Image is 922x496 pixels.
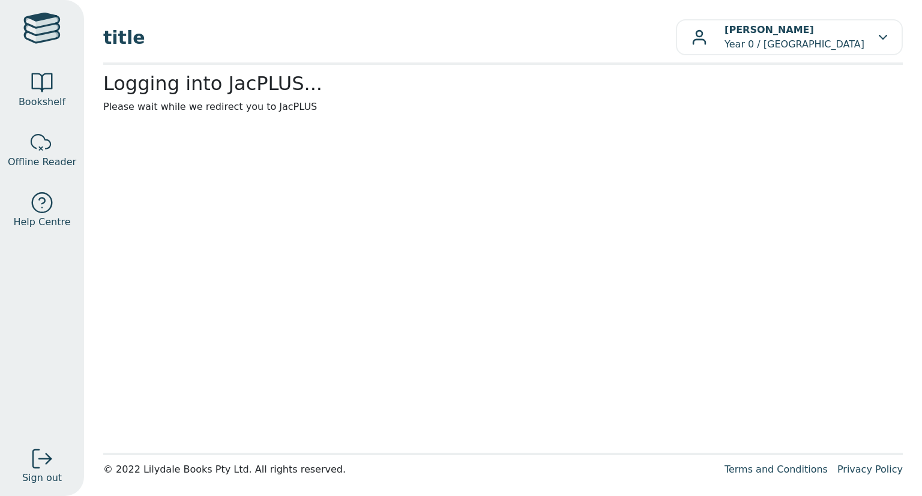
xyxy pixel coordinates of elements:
div: © 2022 Lilydale Books Pty Ltd. All rights reserved. [103,462,715,477]
p: Year 0 / [GEOGRAPHIC_DATA] [725,23,864,52]
span: Offline Reader [8,155,76,169]
h2: Logging into JacPLUS... [103,72,903,95]
span: title [103,24,676,51]
button: [PERSON_NAME]Year 0 / [GEOGRAPHIC_DATA] [676,19,903,55]
a: Privacy Policy [837,464,903,475]
a: Terms and Conditions [725,464,828,475]
span: Bookshelf [19,95,65,109]
span: Sign out [22,471,62,485]
span: Help Centre [13,215,70,229]
p: Please wait while we redirect you to JacPLUS [103,100,903,114]
b: [PERSON_NAME] [725,24,814,35]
